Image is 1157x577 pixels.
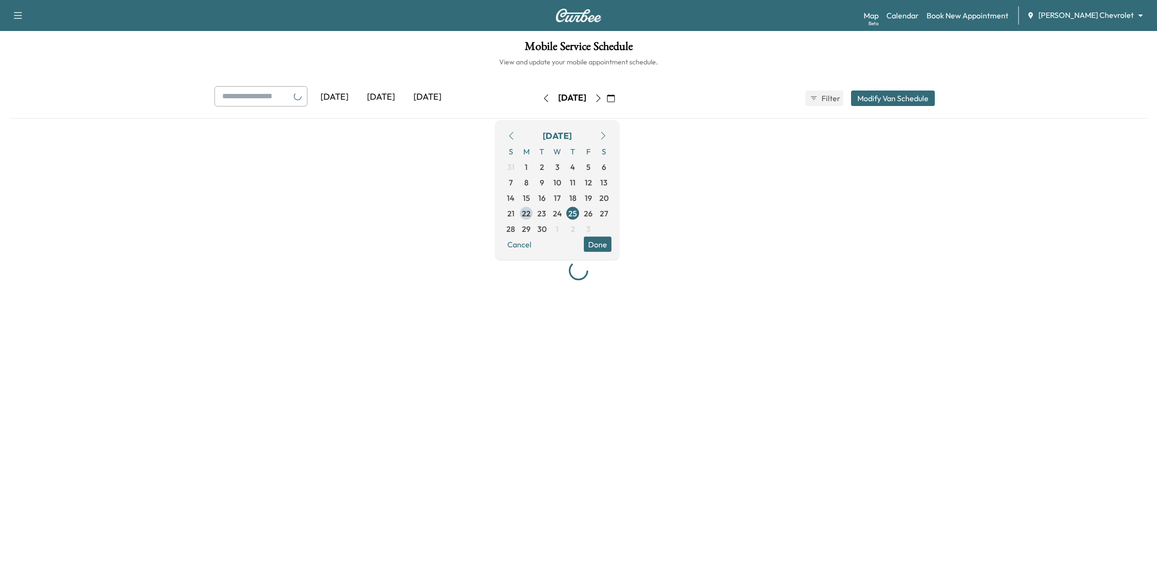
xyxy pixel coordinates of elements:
div: Beta [868,20,879,27]
span: 24 [553,207,562,219]
span: T [565,143,580,159]
button: Cancel [503,236,536,252]
div: [DATE] [558,92,586,104]
div: [DATE] [543,129,572,142]
h6: View and update your mobile appointment schedule. [10,57,1147,67]
span: M [518,143,534,159]
span: 11 [570,176,576,188]
span: 8 [524,176,529,188]
span: 7 [509,176,513,188]
span: 14 [507,192,515,203]
button: Filter [806,91,843,106]
span: 6 [602,161,606,172]
span: S [596,143,611,159]
span: 2 [540,161,544,172]
div: [DATE] [311,86,358,108]
span: 31 [507,161,515,172]
span: 3 [555,161,560,172]
span: 1 [525,161,528,172]
span: 27 [600,207,608,219]
span: 9 [540,176,544,188]
span: 25 [568,207,577,219]
span: 23 [537,207,546,219]
span: 20 [599,192,609,203]
button: Done [584,236,611,252]
span: 10 [553,176,561,188]
a: MapBeta [864,10,879,21]
span: 30 [537,223,547,234]
span: 29 [522,223,531,234]
span: 1 [556,223,559,234]
h1: Mobile Service Schedule [10,41,1147,57]
span: W [549,143,565,159]
span: 21 [507,207,515,219]
span: 3 [586,223,591,234]
span: 16 [538,192,546,203]
span: 4 [570,161,575,172]
span: 15 [523,192,530,203]
span: 5 [586,161,591,172]
button: Modify Van Schedule [851,91,935,106]
a: Calendar [886,10,919,21]
span: 26 [584,207,593,219]
span: Filter [822,92,839,104]
div: [DATE] [358,86,404,108]
span: S [503,143,518,159]
span: 13 [600,176,608,188]
span: T [534,143,549,159]
span: 22 [522,207,531,219]
span: 17 [554,192,561,203]
span: 12 [585,176,592,188]
span: 2 [571,223,575,234]
span: 19 [585,192,592,203]
a: Book New Appointment [927,10,1008,21]
span: 18 [569,192,577,203]
span: F [580,143,596,159]
span: 28 [506,223,515,234]
img: Curbee Logo [555,9,602,22]
span: [PERSON_NAME] Chevrolet [1038,10,1134,21]
div: [DATE] [404,86,451,108]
